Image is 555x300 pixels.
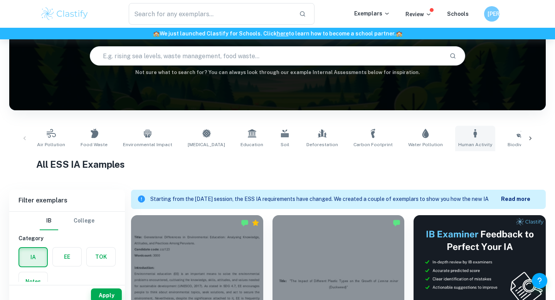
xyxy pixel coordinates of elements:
[81,141,108,148] span: Food Waste
[74,212,94,230] button: College
[18,234,116,243] h6: Category
[458,141,492,148] span: Human Activity
[393,219,400,227] img: Marked
[36,157,519,171] h1: All ESS IA Examples
[501,196,530,202] b: Read more
[9,69,546,76] h6: Not sure what to search for? You can always look through our example Internal Assessments below f...
[123,141,172,148] span: Environmental Impact
[153,30,160,37] span: 🏫
[408,141,443,148] span: Water Pollution
[241,219,249,227] img: Marked
[19,272,47,291] button: Notes
[40,212,58,230] button: IB
[90,45,443,67] input: E.g. rising sea levels, waste management, food waste...
[277,30,289,37] a: here
[281,141,289,148] span: Soil
[252,219,259,227] div: Premium
[532,273,547,288] button: Help and Feedback
[37,141,65,148] span: Air Pollution
[484,6,499,22] button: [PERSON_NAME]
[396,30,402,37] span: 🏫
[129,3,293,25] input: Search for any exemplars...
[188,141,225,148] span: [MEDICAL_DATA]
[405,10,432,19] p: Review
[353,141,393,148] span: Carbon Footprint
[40,212,94,230] div: Filter type choice
[9,190,125,211] h6: Filter exemplars
[40,6,89,22] img: Clastify logo
[508,141,534,148] span: Biodiversity
[240,141,263,148] span: Education
[19,248,47,266] button: IA
[446,49,459,62] button: Search
[488,10,496,18] h6: [PERSON_NAME]
[447,11,469,17] a: Schools
[354,9,390,18] p: Exemplars
[87,248,115,266] button: TOK
[150,195,501,204] p: Starting from the [DATE] session, the ESS IA requirements have changed. We created a couple of ex...
[2,29,553,38] h6: We just launched Clastify for Schools. Click to learn how to become a school partner.
[306,141,338,148] span: Deforestation
[53,248,81,266] button: EE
